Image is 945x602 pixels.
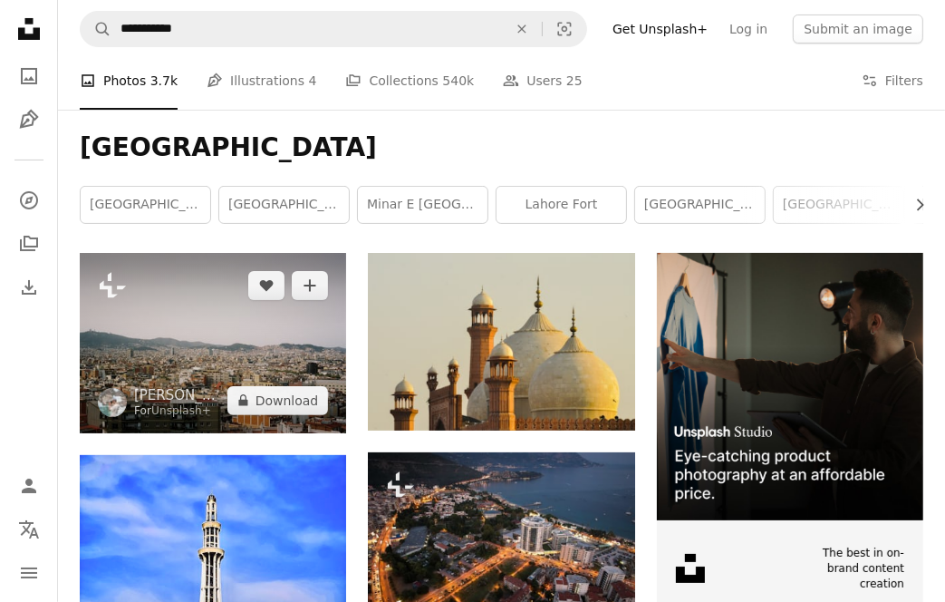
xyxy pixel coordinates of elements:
[368,253,634,431] img: brown and white dome building
[368,533,634,549] a: The aerial view of the sea and city buildings on the shore. Budva, Montenegro.
[566,71,583,91] span: 25
[292,271,328,300] button: Add to Collection
[227,386,329,415] button: Download
[134,404,220,419] div: For
[11,269,47,306] a: Download History
[248,271,284,300] button: Like
[543,12,586,46] button: Visual search
[718,15,778,44] a: Log in
[11,511,47,548] button: Language
[309,71,317,91] span: 4
[80,131,923,164] h1: [GEOGRAPHIC_DATA]
[358,187,487,223] a: minar e [GEOGRAPHIC_DATA]
[11,182,47,218] a: Explore
[602,15,718,44] a: Get Unsplash+
[903,187,923,223] button: scroll list to the right
[442,71,474,91] span: 540k
[774,187,903,223] a: [GEOGRAPHIC_DATA]
[11,226,47,262] a: Collections
[635,187,765,223] a: [GEOGRAPHIC_DATA]
[80,335,346,351] a: a view of a city with mountains in the background
[134,386,220,404] a: [PERSON_NAME]
[81,187,210,223] a: [GEOGRAPHIC_DATA]
[98,388,127,417] img: Go to Johannes Kopf's profile
[80,253,346,433] img: a view of a city with mountains in the background
[11,102,47,138] a: Illustrations
[503,52,583,110] a: Users 25
[207,52,316,110] a: Illustrations 4
[806,546,904,591] span: The best in on-brand content creation
[497,187,626,223] a: lahore fort
[11,11,47,51] a: Home — Unsplash
[81,12,111,46] button: Search Unsplash
[80,11,587,47] form: Find visuals sitewide
[676,554,705,583] img: file-1631678316303-ed18b8b5cb9cimage
[11,468,47,504] a: Log in / Sign up
[502,12,542,46] button: Clear
[11,58,47,94] a: Photos
[345,52,474,110] a: Collections 540k
[862,52,923,110] button: Filters
[793,15,923,44] button: Submit an image
[219,187,349,223] a: [GEOGRAPHIC_DATA]
[368,334,634,350] a: brown and white dome building
[11,555,47,591] button: Menu
[151,404,211,417] a: Unsplash+
[657,253,923,519] img: file-1715714098234-25b8b4e9d8faimage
